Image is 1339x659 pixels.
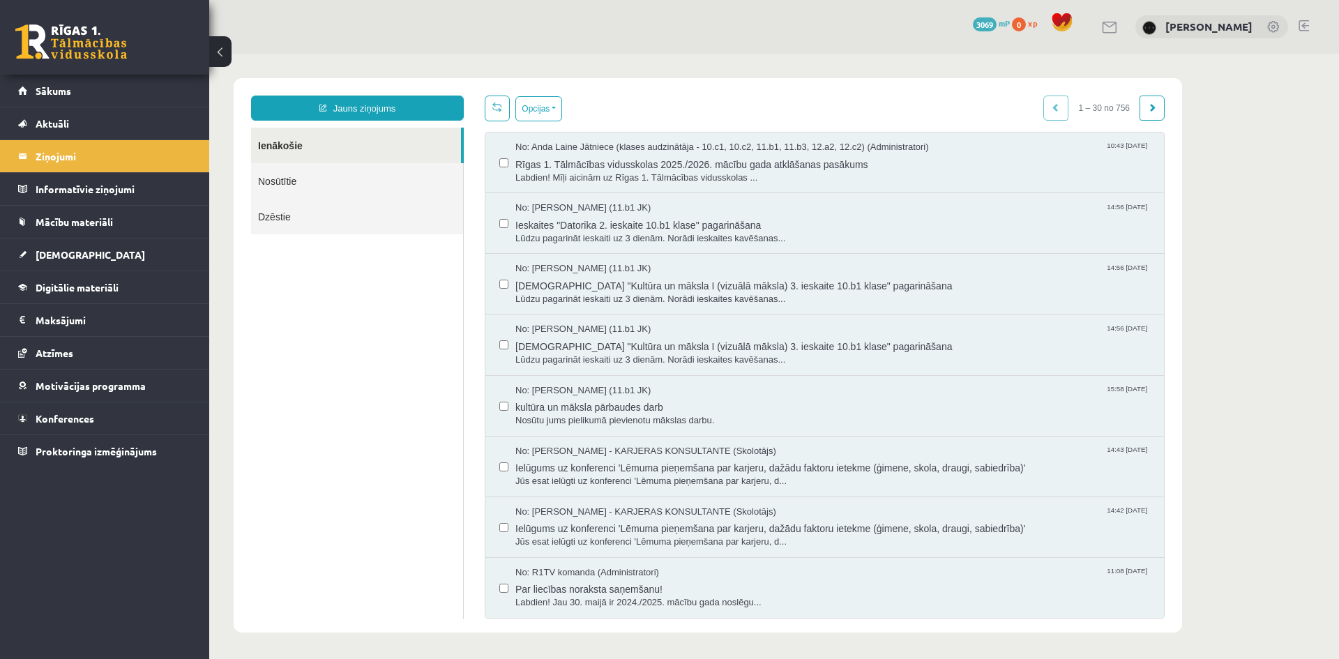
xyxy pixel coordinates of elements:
[306,43,353,68] button: Opcijas
[306,343,941,361] span: kultūra un māksla pārbaudes darb
[15,24,127,59] a: Rīgas 1. Tālmācības vidusskola
[306,222,941,239] span: [DEMOGRAPHIC_DATA] "Kultūra un māksla I (vizuālā māksla) 3. ieskaite 10.b1 klase" pagarināšana
[306,300,941,313] span: Lūdzu pagarināt ieskaiti uz 3 dienām. Norādi ieskaites kavēšanas...
[18,140,192,172] a: Ziņojumi
[306,331,441,344] span: No: [PERSON_NAME] (11.b1 JK)
[18,238,192,271] a: [DEMOGRAPHIC_DATA]
[1142,21,1156,35] img: Ansis Eglājs
[18,435,192,467] a: Proktoringa izmēģinājums
[1165,20,1253,33] a: [PERSON_NAME]
[999,17,1010,29] span: mP
[18,271,192,303] a: Digitālie materiāli
[973,17,1010,29] a: 3069 mP
[18,337,192,369] a: Atzīmes
[895,391,941,402] span: 14:43 [DATE]
[42,145,254,181] a: Dzēstie
[306,513,450,526] span: No: R1TV komanda (Administratori)
[973,17,997,31] span: 3069
[895,513,941,523] span: 11:08 [DATE]
[895,331,941,341] span: 15:58 [DATE]
[36,173,192,205] legend: Informatīvie ziņojumi
[895,87,941,98] span: 10:43 [DATE]
[306,404,941,421] span: Ielūgums uz konferenci 'Lēmuma pieņemšana par karjeru, dažādu faktoru ietekme (ģimene, skola, dra...
[306,452,567,465] span: No: [PERSON_NAME] - KARJERAS KONSULTANTE (Skolotājs)
[895,209,941,219] span: 14:56 [DATE]
[306,209,941,252] a: No: [PERSON_NAME] (11.b1 JK) 14:56 [DATE] [DEMOGRAPHIC_DATA] "Kultūra un māksla I (vizuālā māksla...
[306,464,941,482] span: Ielūgums uz konferenci 'Lēmuma pieņemšana par karjeru, dažādu faktoru ietekme (ģimene, skola, dra...
[306,361,941,374] span: Nosūtu jums pielikumā pievienotu mākslas darbu.
[36,281,119,294] span: Digitālie materiāli
[306,100,941,118] span: Rīgas 1. Tālmācības vidusskolas 2025./2026. mācību gada atklāšanas pasākums
[306,209,441,222] span: No: [PERSON_NAME] (11.b1 JK)
[36,304,192,336] legend: Maksājumi
[306,543,941,556] span: Labdien! Jau 30. maijā ir 2024./2025. mācību gada noslēgu...
[18,75,192,107] a: Sākums
[36,84,71,97] span: Sākums
[306,148,941,191] a: No: [PERSON_NAME] (11.b1 JK) 14:56 [DATE] Ieskaites "Datorika 2. ieskaite 10.b1 klase" pagarināša...
[306,391,567,404] span: No: [PERSON_NAME] - KARJERAS KONSULTANTE (Skolotājs)
[306,421,941,434] span: Jūs esat ielūgti uz konferenci 'Lēmuma pieņemšana par karjeru, d...
[306,282,941,300] span: [DEMOGRAPHIC_DATA] "Kultūra un māksla I (vizuālā māksla) 3. ieskaite 10.b1 klase" pagarināšana
[1028,17,1037,29] span: xp
[36,445,157,457] span: Proktoringa izmēģinājums
[306,452,941,495] a: No: [PERSON_NAME] - KARJERAS KONSULTANTE (Skolotājs) 14:42 [DATE] Ielūgums uz konferenci 'Lēmuma ...
[42,109,254,145] a: Nosūtītie
[306,239,941,252] span: Lūdzu pagarināt ieskaiti uz 3 dienām. Norādi ieskaites kavēšanas...
[18,370,192,402] a: Motivācijas programma
[306,269,941,312] a: No: [PERSON_NAME] (11.b1 JK) 14:56 [DATE] [DEMOGRAPHIC_DATA] "Kultūra un māksla I (vizuālā māksla...
[306,87,941,130] a: No: Anda Laine Jātniece (klases audzinātāja - 10.c1, 10.c2, 11.b1, 11.b3, 12.a2, 12.c2) (Administ...
[36,215,113,228] span: Mācību materiāli
[1012,17,1044,29] a: 0 xp
[306,391,941,434] a: No: [PERSON_NAME] - KARJERAS KONSULTANTE (Skolotājs) 14:43 [DATE] Ielūgums uz konferenci 'Lēmuma ...
[895,452,941,462] span: 14:42 [DATE]
[36,140,192,172] legend: Ziņojumi
[306,331,941,374] a: No: [PERSON_NAME] (11.b1 JK) 15:58 [DATE] kultūra un māksla pārbaudes darb Nosūtu jums pielikumā ...
[18,173,192,205] a: Informatīvie ziņojumi
[306,513,941,556] a: No: R1TV komanda (Administratori) 11:08 [DATE] Par liecības noraksta saņemšanu! Labdien! Jau 30. ...
[306,161,941,179] span: Ieskaites "Datorika 2. ieskaite 10.b1 klase" pagarināšana
[36,117,69,130] span: Aktuāli
[306,118,941,131] span: Labdien! Mīļi aicinām uz Rīgas 1. Tālmācības vidusskolas ...
[36,412,94,425] span: Konferences
[42,74,252,109] a: Ienākošie
[18,107,192,139] a: Aktuāli
[306,269,441,282] span: No: [PERSON_NAME] (11.b1 JK)
[36,347,73,359] span: Atzīmes
[306,148,441,161] span: No: [PERSON_NAME] (11.b1 JK)
[36,248,145,261] span: [DEMOGRAPHIC_DATA]
[42,42,255,67] a: Jauns ziņojums
[306,87,720,100] span: No: Anda Laine Jātniece (klases audzinātāja - 10.c1, 10.c2, 11.b1, 11.b3, 12.a2, 12.c2) (Administ...
[306,525,941,543] span: Par liecības noraksta saņemšanu!
[895,148,941,158] span: 14:56 [DATE]
[1012,17,1026,31] span: 0
[18,304,192,336] a: Maksājumi
[18,402,192,434] a: Konferences
[859,42,931,67] span: 1 – 30 no 756
[306,179,941,192] span: Lūdzu pagarināt ieskaiti uz 3 dienām. Norādi ieskaites kavēšanas...
[306,482,941,495] span: Jūs esat ielūgti uz konferenci 'Lēmuma pieņemšana par karjeru, d...
[36,379,146,392] span: Motivācijas programma
[18,206,192,238] a: Mācību materiāli
[895,269,941,280] span: 14:56 [DATE]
